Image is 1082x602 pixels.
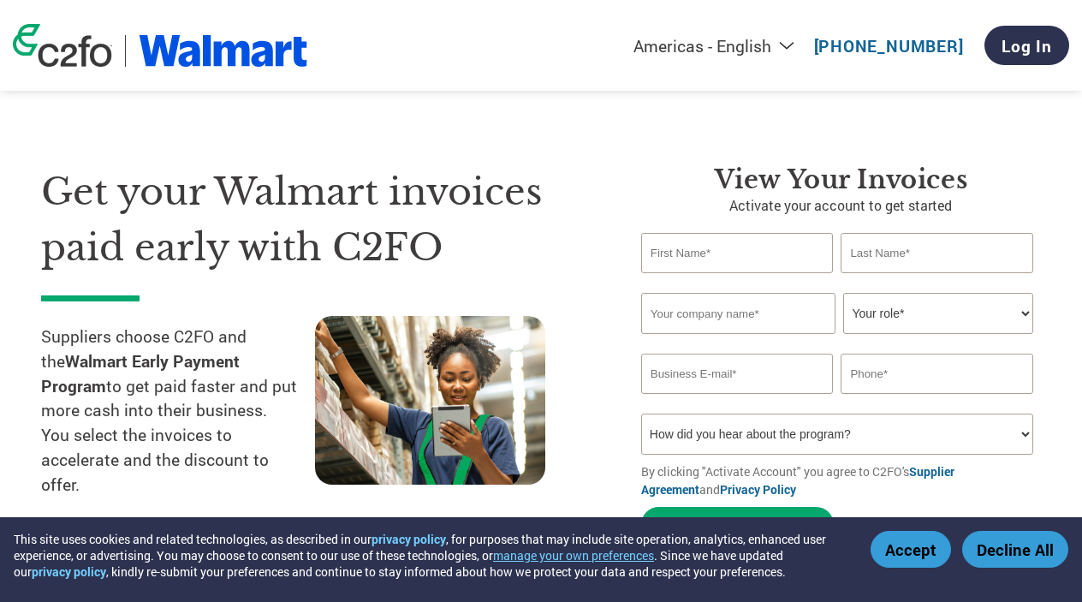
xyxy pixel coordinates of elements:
input: Last Name* [841,233,1032,273]
img: Walmart [139,35,307,67]
a: [PHONE_NUMBER] [814,35,964,57]
div: Inavlid Phone Number [841,396,1032,407]
div: Invalid company name or company name is too long [641,336,1033,347]
a: Privacy Policy [720,481,796,498]
p: Suppliers choose C2FO and the to get paid faster and put more cash into their business. You selec... [41,325,315,498]
button: Activate Account [641,507,834,542]
a: Log In [984,26,1069,65]
p: Activate your account to get started [641,195,1041,216]
div: This site uses cookies and related technologies, as described in our , for purposes that may incl... [14,531,846,580]
p: *This program does not apply to employees seeking early access to their paychecks or payroll adva... [41,515,298,540]
a: Supplier Agreement [641,463,954,498]
input: Invalid Email format [641,354,833,394]
button: Accept [871,531,951,568]
p: By clicking "Activate Account" you agree to C2FO's and [641,462,1041,498]
div: Invalid last name or last name is too long [841,275,1032,286]
div: Invalid first name or first name is too long [641,275,833,286]
div: Inavlid Email Address [641,396,833,407]
button: manage your own preferences [493,547,654,563]
a: privacy policy [32,563,106,580]
select: Title/Role [843,293,1032,334]
img: c2fo logo [13,24,112,67]
h1: Get your Walmart invoices paid early with C2FO [41,164,590,275]
input: First Name* [641,233,833,273]
button: Decline All [962,531,1068,568]
img: supply chain worker [315,316,545,485]
input: Your company name* [641,293,835,334]
a: privacy policy [372,531,446,547]
strong: Walmart Early Payment Program [41,350,240,396]
h3: View Your Invoices [641,164,1041,195]
input: Phone* [841,354,1032,394]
